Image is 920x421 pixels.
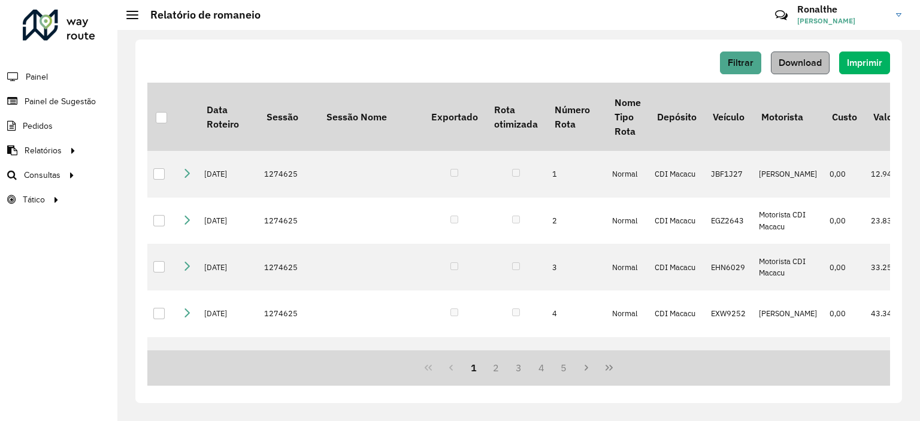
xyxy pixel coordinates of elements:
span: Filtrar [728,57,753,68]
td: 0,00 [824,290,865,337]
td: Motorista CDI Macacu [753,244,824,290]
span: Relatórios [25,144,62,157]
td: 33.256,04 [865,244,915,290]
td: 3 [546,244,606,290]
th: Valor [865,83,915,151]
th: Data Roteiro [198,83,258,151]
th: Sessão [258,83,318,151]
td: 0,00 [824,151,865,198]
th: Nome Tipo Rota [606,83,649,151]
span: Pedidos [23,120,53,132]
td: CDI Macacu [649,198,704,244]
span: Consultas [24,169,60,181]
td: Motorista CDI Macacu [753,198,824,244]
button: 2 [485,356,507,379]
td: Normal [606,290,649,337]
button: 3 [507,356,530,379]
span: [PERSON_NAME] [797,16,887,26]
td: 1274625 [258,198,318,244]
td: 1274625 [258,151,318,198]
td: 0,00 [824,198,865,244]
td: EXW9252 [705,290,753,337]
td: Normal [606,198,649,244]
button: Next Page [575,356,598,379]
td: CDI Macacu [649,244,704,290]
button: Filtrar [720,52,761,74]
td: 0,00 [824,244,865,290]
span: Painel [26,71,48,83]
td: JBF1J27 [705,151,753,198]
td: 12.940,40 [865,151,915,198]
span: Imprimir [847,57,882,68]
th: Veículo [705,83,753,151]
button: 1 [462,356,485,379]
td: [PERSON_NAME] [753,151,824,198]
a: Contato Rápido [768,2,794,28]
td: 2 [546,198,606,244]
th: Exportado [423,83,486,151]
th: Depósito [649,83,704,151]
button: Download [771,52,830,74]
span: Tático [23,193,45,206]
th: Número Rota [546,83,606,151]
button: 5 [553,356,576,379]
span: Painel de Sugestão [25,95,96,108]
td: 43.340,08 [865,290,915,337]
td: [DATE] [198,290,258,337]
button: 4 [530,356,553,379]
td: 1274625 [258,290,318,337]
td: Normal [606,244,649,290]
td: [DATE] [198,151,258,198]
th: Motorista [753,83,824,151]
td: 4 [546,290,606,337]
h2: Relatório de romaneio [138,8,261,22]
td: EHN6029 [705,244,753,290]
td: [DATE] [198,198,258,244]
td: CDI Macacu [649,151,704,198]
td: 1 [546,151,606,198]
th: Custo [824,83,865,151]
button: Last Page [598,356,621,379]
td: CDI Macacu [649,290,704,337]
td: EGZ2643 [705,198,753,244]
td: [PERSON_NAME] [753,290,824,337]
th: Rota otimizada [486,83,546,151]
span: Download [779,57,822,68]
td: 23.830,79 [865,198,915,244]
h3: Ronalthe [797,4,887,15]
td: [DATE] [198,244,258,290]
td: 1274625 [258,244,318,290]
button: Imprimir [839,52,890,74]
th: Sessão Nome [318,83,423,151]
td: Normal [606,151,649,198]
